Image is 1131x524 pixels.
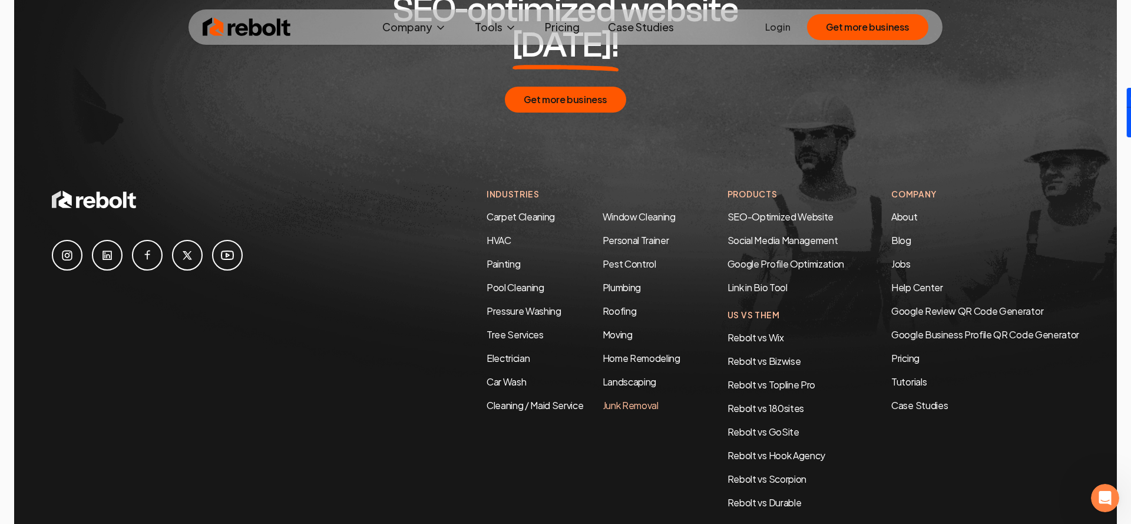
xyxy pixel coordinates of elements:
[727,234,838,246] a: Social Media Management
[487,210,555,223] a: Carpet Cleaning
[512,28,619,63] span: [DATE]!
[891,328,1079,341] a: Google Business Profile QR Code Generator
[1091,484,1119,512] iframe: Intercom live chat
[891,305,1043,317] a: Google Review QR Code Generator
[727,496,802,509] a: Rebolt vs Durable
[487,375,526,388] a: Car Wash
[891,281,943,294] a: Help Center
[727,473,806,485] a: Rebolt vs Scorpion
[891,234,911,246] a: Blog
[487,258,520,270] a: Painting
[598,15,683,39] a: Case Studies
[487,328,544,341] a: Tree Services
[487,352,530,364] a: Electrician
[203,15,291,39] img: Rebolt Logo
[891,188,1079,200] h4: Company
[603,352,680,364] a: Home Remodeling
[891,210,917,223] a: About
[603,305,637,317] a: Roofing
[727,449,825,462] a: Rebolt vs Hook Agency
[727,210,834,223] a: SEO-Optimized Website
[603,375,656,388] a: Landscaping
[487,281,544,294] a: Pool Cleaning
[603,258,656,270] a: Pest Control
[487,188,680,200] h4: Industries
[727,258,844,270] a: Google Profile Optimization
[487,234,511,246] a: HVAC
[603,210,676,223] a: Window Cleaning
[891,375,1079,389] a: Tutorials
[603,328,633,341] a: Moving
[603,399,659,411] a: Junk Removal
[505,87,626,113] button: Get more business
[727,402,804,414] a: Rebolt vs 180sites
[727,426,799,438] a: Rebolt vs GoSite
[603,234,669,246] a: Personal Trainer
[487,305,561,317] a: Pressure Washing
[465,15,526,39] button: Tools
[535,15,589,39] a: Pricing
[765,20,791,34] a: Login
[373,15,456,39] button: Company
[603,281,641,294] a: Plumbing
[727,281,788,294] a: Link in Bio Tool
[891,398,1079,413] a: Case Studies
[891,258,911,270] a: Jobs
[727,331,784,344] a: Rebolt vs Wix
[727,378,815,391] a: Rebolt vs Topline Pro
[727,355,801,367] a: Rebolt vs Bizwise
[487,399,584,411] a: Cleaning / Maid Service
[807,14,928,40] button: Get more business
[891,351,1079,365] a: Pricing
[727,309,844,321] h4: Us Vs Them
[727,188,844,200] h4: Products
